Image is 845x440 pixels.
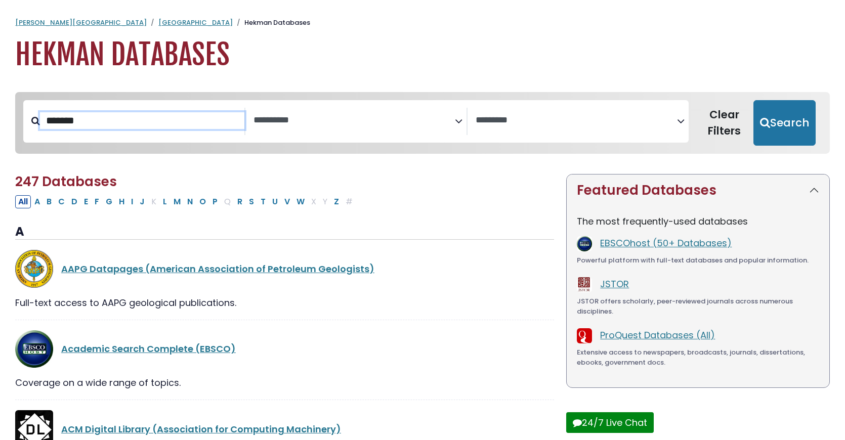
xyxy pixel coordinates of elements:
[15,296,554,310] div: Full-text access to AAPG geological publications.
[128,195,136,208] button: Filter Results I
[92,195,102,208] button: Filter Results F
[68,195,80,208] button: Filter Results D
[103,195,115,208] button: Filter Results G
[281,195,293,208] button: Filter Results V
[15,376,554,389] div: Coverage on a wide range of topics.
[196,195,209,208] button: Filter Results O
[600,278,629,290] a: JSTOR
[44,195,55,208] button: Filter Results B
[158,18,233,27] a: [GEOGRAPHIC_DATA]
[331,195,342,208] button: Filter Results Z
[269,195,281,208] button: Filter Results U
[15,195,31,208] button: All
[15,18,147,27] a: [PERSON_NAME][GEOGRAPHIC_DATA]
[61,423,341,435] a: ACM Digital Library (Association for Computing Machinery)
[234,195,245,208] button: Filter Results R
[15,92,830,154] nav: Search filters
[81,195,91,208] button: Filter Results E
[15,195,357,207] div: Alpha-list to filter by first letter of database name
[600,237,732,249] a: EBSCOhost (50+ Databases)
[116,195,128,208] button: Filter Results H
[258,195,269,208] button: Filter Results T
[233,18,310,28] li: Hekman Databases
[566,412,654,433] button: 24/7 Live Chat
[254,115,455,126] textarea: Search
[40,112,244,129] input: Search database by title or keyword
[15,38,830,72] h1: Hekman Databases
[61,262,374,275] a: AAPG Datapages (American Association of Petroleum Geologists)
[55,195,68,208] button: Filter Results C
[753,100,816,146] button: Submit for Search Results
[577,255,819,266] div: Powerful platform with full-text databases and popular information.
[695,100,753,146] button: Clear Filters
[31,195,43,208] button: Filter Results A
[577,296,819,316] div: JSTOR offers scholarly, peer-reviewed journals across numerous disciplines.
[293,195,308,208] button: Filter Results W
[137,195,148,208] button: Filter Results J
[600,329,715,341] a: ProQuest Databases (All)
[567,174,829,206] button: Featured Databases
[209,195,221,208] button: Filter Results P
[577,214,819,228] p: The most frequently-used databases
[15,172,117,191] span: 247 Databases
[246,195,257,208] button: Filter Results S
[171,195,184,208] button: Filter Results M
[160,195,170,208] button: Filter Results L
[15,18,830,28] nav: breadcrumb
[61,342,236,355] a: Academic Search Complete (EBSCO)
[476,115,677,126] textarea: Search
[577,347,819,367] div: Extensive access to newspapers, broadcasts, journals, dissertations, ebooks, government docs.
[15,225,554,240] h3: A
[184,195,196,208] button: Filter Results N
